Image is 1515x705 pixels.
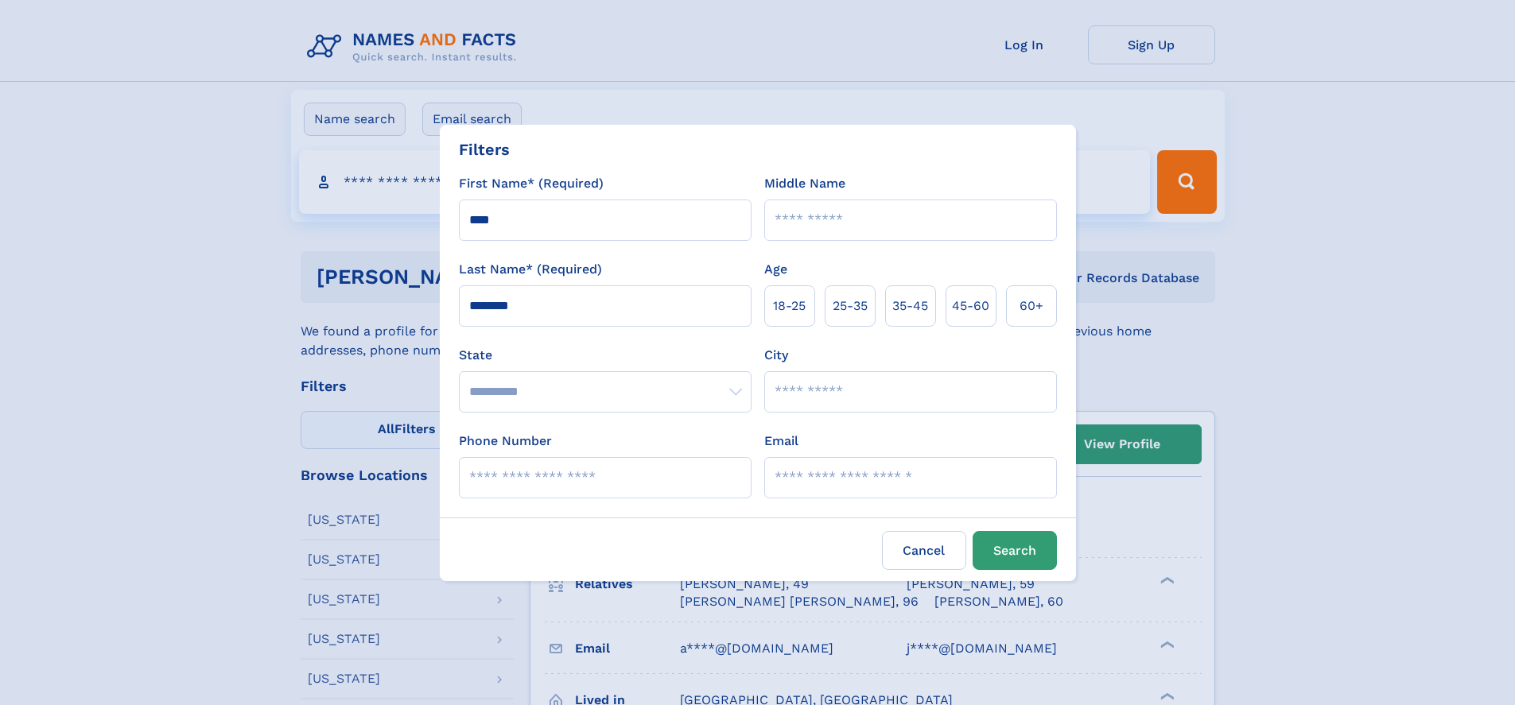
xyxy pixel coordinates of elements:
label: Cancel [882,531,966,570]
label: Email [764,432,798,451]
div: Filters [459,138,510,161]
span: 25‑35 [833,296,868,316]
span: 35‑45 [892,296,928,316]
label: Middle Name [764,174,845,193]
label: State [459,346,752,365]
label: City [764,346,788,365]
span: 45‑60 [952,296,989,316]
span: 18‑25 [773,296,806,316]
span: 60+ [1020,296,1043,316]
button: Search [973,531,1057,570]
label: Age [764,260,787,279]
label: Phone Number [459,432,552,451]
label: First Name* (Required) [459,174,604,193]
label: Last Name* (Required) [459,260,602,279]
